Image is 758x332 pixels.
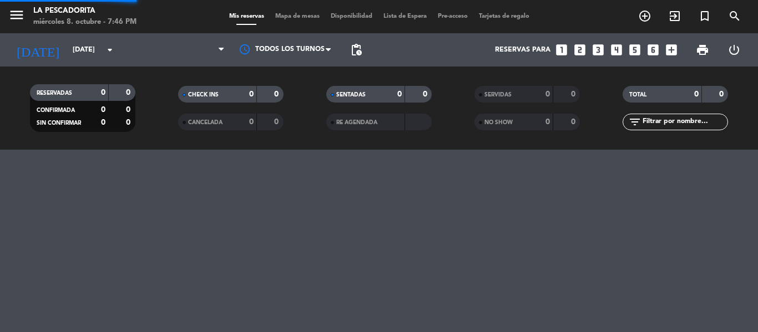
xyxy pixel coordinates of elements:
[126,106,133,114] strong: 0
[8,7,25,23] i: menu
[696,43,709,57] span: print
[101,106,105,114] strong: 0
[423,90,429,98] strong: 0
[628,115,641,129] i: filter_list
[668,9,681,23] i: exit_to_app
[249,90,254,98] strong: 0
[33,6,137,17] div: La Pescadorita
[350,43,363,57] span: pending_actions
[646,43,660,57] i: looks_6
[397,90,402,98] strong: 0
[473,13,535,19] span: Tarjetas de regalo
[545,90,550,98] strong: 0
[270,13,325,19] span: Mapa de mesas
[484,92,512,98] span: SERVIDAS
[698,9,711,23] i: turned_in_not
[728,9,741,23] i: search
[101,119,105,126] strong: 0
[8,7,25,27] button: menu
[629,92,646,98] span: TOTAL
[591,43,605,57] i: looks_3
[37,90,72,96] span: RESERVADAS
[8,38,67,62] i: [DATE]
[719,90,726,98] strong: 0
[571,118,578,126] strong: 0
[188,92,219,98] span: CHECK INS
[484,120,513,125] span: NO SHOW
[545,118,550,126] strong: 0
[664,43,679,57] i: add_box
[33,17,137,28] div: miércoles 8. octubre - 7:46 PM
[432,13,473,19] span: Pre-acceso
[126,119,133,126] strong: 0
[628,43,642,57] i: looks_5
[718,33,750,67] div: LOG OUT
[336,92,366,98] span: SENTADAS
[274,90,281,98] strong: 0
[274,118,281,126] strong: 0
[694,90,699,98] strong: 0
[37,120,81,126] span: SIN CONFIRMAR
[249,118,254,126] strong: 0
[495,46,550,54] span: Reservas para
[727,43,741,57] i: power_settings_new
[573,43,587,57] i: looks_two
[126,89,133,96] strong: 0
[188,120,223,125] span: CANCELADA
[103,43,117,57] i: arrow_drop_down
[378,13,432,19] span: Lista de Espera
[554,43,569,57] i: looks_one
[224,13,270,19] span: Mis reservas
[336,120,377,125] span: RE AGENDADA
[571,90,578,98] strong: 0
[609,43,624,57] i: looks_4
[37,108,75,113] span: CONFIRMADA
[101,89,105,96] strong: 0
[641,116,727,128] input: Filtrar por nombre...
[325,13,378,19] span: Disponibilidad
[638,9,651,23] i: add_circle_outline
